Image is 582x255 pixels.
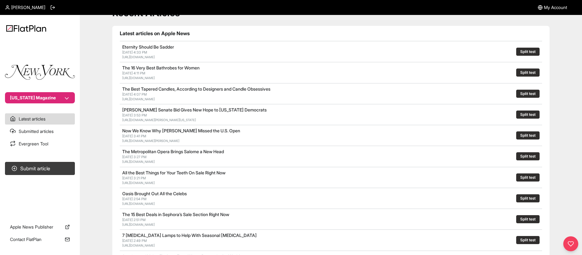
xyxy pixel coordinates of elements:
a: [PERSON_NAME] [5,4,45,11]
a: [URL][DOMAIN_NAME] [122,160,155,163]
span: My Account [544,4,567,11]
span: [DATE] 3:27 PM [122,155,147,159]
span: [DATE] 2:54 PM [122,197,147,201]
a: Submitted articles [5,126,75,137]
a: [URL][DOMAIN_NAME] [122,97,155,101]
a: [URL][DOMAIN_NAME] [122,202,155,205]
button: Split test [516,152,540,160]
span: [PERSON_NAME] [11,4,45,11]
button: Split test [516,68,540,77]
button: Split test [516,48,540,56]
a: Apple News Publisher [5,221,75,233]
a: [URL][DOMAIN_NAME] [122,55,155,59]
span: [DATE] 4:07 PM [122,92,147,97]
a: Evergreen Tool [5,138,75,149]
a: Eternity Should Be Sadder [122,44,174,50]
a: [URL][DOMAIN_NAME] [122,223,155,226]
h1: Latest articles on Apple News [120,30,542,37]
img: Logo [6,25,46,32]
button: Split test [516,194,540,202]
a: [PERSON_NAME] Senate Bid Gives New Hope to [US_STATE] Democrats [122,107,267,112]
span: [DATE] 2:49 PM [122,238,147,243]
a: [URL][DOMAIN_NAME][PERSON_NAME][US_STATE] [122,118,196,122]
button: Split test [516,236,540,244]
span: [DATE] 3:53 PM [122,113,147,117]
span: [DATE] 2:51 PM [122,218,146,222]
button: Split test [516,90,540,98]
button: Split test [516,111,540,119]
button: Submit article [5,162,75,175]
span: [DATE] 4:11 PM [122,71,145,75]
button: Split test [516,131,540,139]
a: The 15 Best Deals in Sephora’s Sale Section Right Now [122,212,229,217]
a: 7 [MEDICAL_DATA] Lamps to Help With Seasonal [MEDICAL_DATA] [122,233,257,238]
a: The 16 Very Best Bathrobes for Women [122,65,200,70]
a: [URL][DOMAIN_NAME] [122,76,155,80]
a: [URL][DOMAIN_NAME][PERSON_NAME] [122,139,179,143]
a: [URL][DOMAIN_NAME] [122,243,155,247]
span: [DATE] 4:33 PM [122,50,147,54]
img: Publication Logo [5,65,75,80]
a: Contact FlatPlan [5,234,75,245]
a: Oasis Brought Out All the Celebs [122,191,187,196]
span: [DATE] 3:41 PM [122,134,146,138]
a: The Metropolitan Opera Brings Salome a New Head [122,149,224,154]
a: All the Best Things for Your Teeth On Sale Right Now [122,170,226,175]
span: [DATE] 3:21 PM [122,176,146,180]
button: [US_STATE] Magazine [5,92,75,103]
a: The Best Tapered Candles, According to Designers and Candle Obsessives [122,86,270,92]
a: Now We Know Why [PERSON_NAME] Missed the U.S. Open [122,128,240,133]
button: Split test [516,215,540,223]
a: Latest articles [5,113,75,125]
a: [URL][DOMAIN_NAME] [122,181,155,185]
button: Split test [516,173,540,182]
